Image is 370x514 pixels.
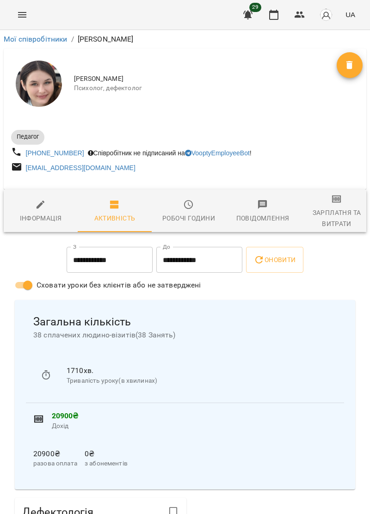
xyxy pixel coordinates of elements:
span: 29 [249,3,261,12]
span: Дохід [52,422,337,431]
span: Оновити [253,254,296,265]
p: Тривалість уроку(в хвилинах) [67,376,329,385]
p: 20900 ₴ [52,410,337,422]
div: Робочі години [162,213,215,224]
img: avatar_s.png [320,8,333,21]
button: Видалити [337,52,363,78]
p: разова оплата [33,459,77,468]
button: Menu [11,4,33,26]
div: Повідомлення [236,213,290,224]
div: Активність [94,213,136,224]
div: Співробітник не підписаний на ! [86,147,253,159]
img: Софія Цюпер [16,61,62,107]
button: UA [342,6,359,23]
p: з абонементів [85,459,128,468]
a: Мої співробітники [4,35,68,43]
div: Інформація [20,213,62,224]
p: 20900 ₴ [33,448,77,459]
span: Загальна кількість [33,315,337,329]
div: Зарплатня та Витрати [305,207,368,229]
p: 0 ₴ [85,448,128,459]
span: Психолог, дефектолог [74,84,337,93]
span: Педагог [11,133,44,141]
span: UA [345,10,355,19]
span: 38 сплачених людино-візитів ( 38 Занять ) [33,330,337,341]
button: Оновити [246,247,303,273]
nav: breadcrumb [4,34,366,45]
p: 1710 хв. [67,365,329,376]
span: [PERSON_NAME] [74,74,337,84]
span: Сховати уроки без клієнтів або не затверджені [37,280,201,291]
p: [PERSON_NAME] [78,34,134,45]
a: VooptyEmployeeBot [185,149,250,157]
li: / [71,34,74,45]
a: [EMAIL_ADDRESS][DOMAIN_NAME] [26,164,136,171]
a: [PHONE_NUMBER] [26,149,84,157]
